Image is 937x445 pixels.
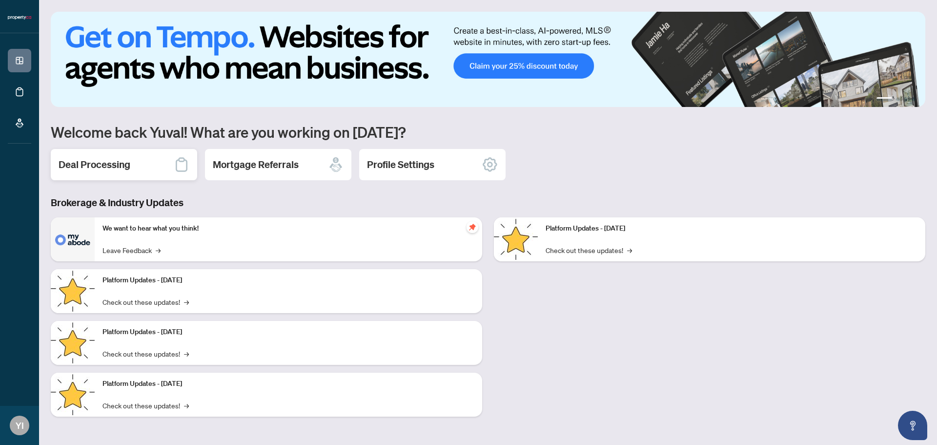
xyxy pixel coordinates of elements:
[51,373,95,417] img: Platform Updates - July 8, 2025
[213,158,299,171] h2: Mortgage Referrals
[898,411,927,440] button: Open asap
[546,245,632,255] a: Check out these updates!→
[102,327,474,338] p: Platform Updates - [DATE]
[896,97,900,101] button: 2
[494,217,538,261] img: Platform Updates - June 23, 2025
[156,245,161,255] span: →
[51,321,95,365] img: Platform Updates - July 21, 2025
[184,400,189,411] span: →
[367,158,434,171] h2: Profile Settings
[16,419,24,432] span: YI
[51,196,925,210] h3: Brokerage & Industry Updates
[51,12,925,107] img: Slide 0
[102,297,189,307] a: Check out these updates!→
[876,97,892,101] button: 1
[467,221,478,233] span: pushpin
[546,223,917,234] p: Platform Updates - [DATE]
[102,348,189,359] a: Check out these updates!→
[102,245,161,255] a: Leave Feedback→
[8,15,31,21] img: logo
[51,269,95,313] img: Platform Updates - September 16, 2025
[184,348,189,359] span: →
[184,297,189,307] span: →
[102,400,189,411] a: Check out these updates!→
[102,275,474,286] p: Platform Updates - [DATE]
[904,97,908,101] button: 3
[59,158,130,171] h2: Deal Processing
[627,245,632,255] span: →
[102,223,474,234] p: We want to hear what you think!
[51,123,925,141] h1: Welcome back Yuval! What are you working on [DATE]?
[102,379,474,389] p: Platform Updates - [DATE]
[51,217,95,261] img: We want to hear what you think!
[912,97,916,101] button: 4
